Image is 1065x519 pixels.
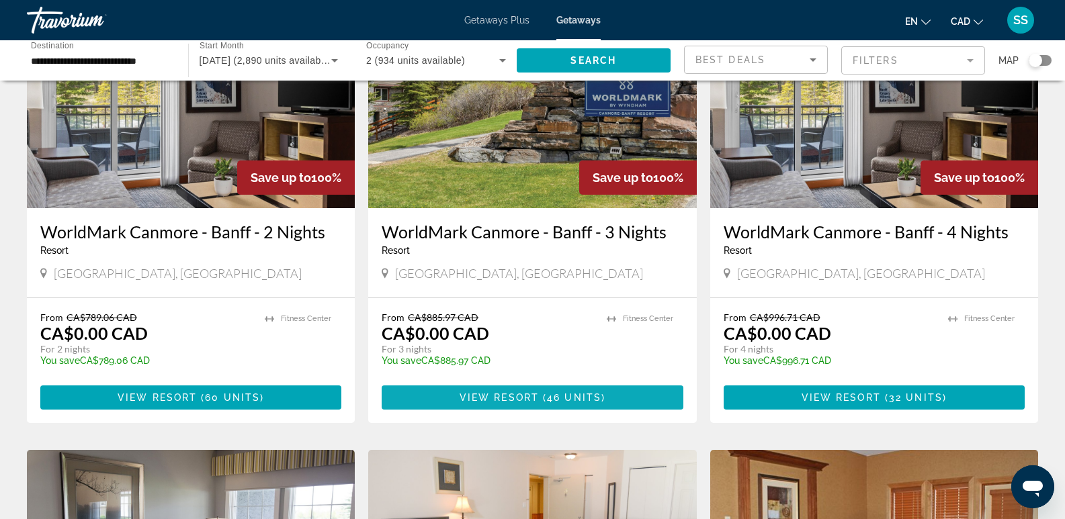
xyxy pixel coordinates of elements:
[200,55,333,66] span: [DATE] (2,890 units available)
[382,343,593,355] p: For 3 nights
[921,160,1038,195] div: 100%
[40,355,80,366] span: You save
[570,55,616,66] span: Search
[556,15,601,26] a: Getaways
[724,312,747,323] span: From
[54,266,302,281] span: [GEOGRAPHIC_DATA], [GEOGRAPHIC_DATA]
[695,54,765,65] span: Best Deals
[547,392,601,403] span: 46 units
[40,323,148,343] p: CA$0.00 CAD
[382,245,410,256] span: Resort
[40,222,341,242] a: WorldMark Canmore - Banff - 2 Nights
[382,355,421,366] span: You save
[251,171,311,185] span: Save up to
[998,51,1019,70] span: Map
[40,312,63,323] span: From
[382,312,404,323] span: From
[464,15,529,26] a: Getaways Plus
[366,42,409,50] span: Occupancy
[802,392,881,403] span: View Resort
[724,343,935,355] p: For 4 nights
[205,392,260,403] span: 60 units
[881,392,947,403] span: ( )
[951,16,970,27] span: CAD
[40,385,341,410] button: View Resort(60 units)
[67,312,137,323] span: CA$789.06 CAD
[724,355,763,366] span: You save
[750,312,820,323] span: CA$996.71 CAD
[31,41,74,50] span: Destination
[593,171,653,185] span: Save up to
[382,355,593,366] p: CA$885.97 CAD
[724,355,935,366] p: CA$996.71 CAD
[905,11,931,31] button: Change language
[281,314,331,323] span: Fitness Center
[200,42,244,50] span: Start Month
[382,385,683,410] button: View Resort(46 units)
[237,160,355,195] div: 100%
[382,323,489,343] p: CA$0.00 CAD
[40,355,251,366] p: CA$789.06 CAD
[517,48,671,73] button: Search
[118,392,197,403] span: View Resort
[40,245,69,256] span: Resort
[695,52,816,68] mat-select: Sort by
[724,222,1025,242] a: WorldMark Canmore - Banff - 4 Nights
[964,314,1015,323] span: Fitness Center
[905,16,918,27] span: en
[539,392,605,403] span: ( )
[579,160,697,195] div: 100%
[395,266,643,281] span: [GEOGRAPHIC_DATA], [GEOGRAPHIC_DATA]
[197,392,264,403] span: ( )
[841,46,985,75] button: Filter
[623,314,673,323] span: Fitness Center
[1003,6,1038,34] button: User Menu
[27,3,161,38] a: Travorium
[724,245,752,256] span: Resort
[724,385,1025,410] button: View Resort(32 units)
[460,392,539,403] span: View Resort
[1011,465,1054,508] iframe: Button to launch messaging window
[1013,13,1028,27] span: SS
[737,266,985,281] span: [GEOGRAPHIC_DATA], [GEOGRAPHIC_DATA]
[382,222,683,242] a: WorldMark Canmore - Banff - 3 Nights
[934,171,994,185] span: Save up to
[366,55,465,66] span: 2 (934 units available)
[951,11,983,31] button: Change currency
[724,323,831,343] p: CA$0.00 CAD
[889,392,943,403] span: 32 units
[40,343,251,355] p: For 2 nights
[408,312,478,323] span: CA$885.97 CAD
